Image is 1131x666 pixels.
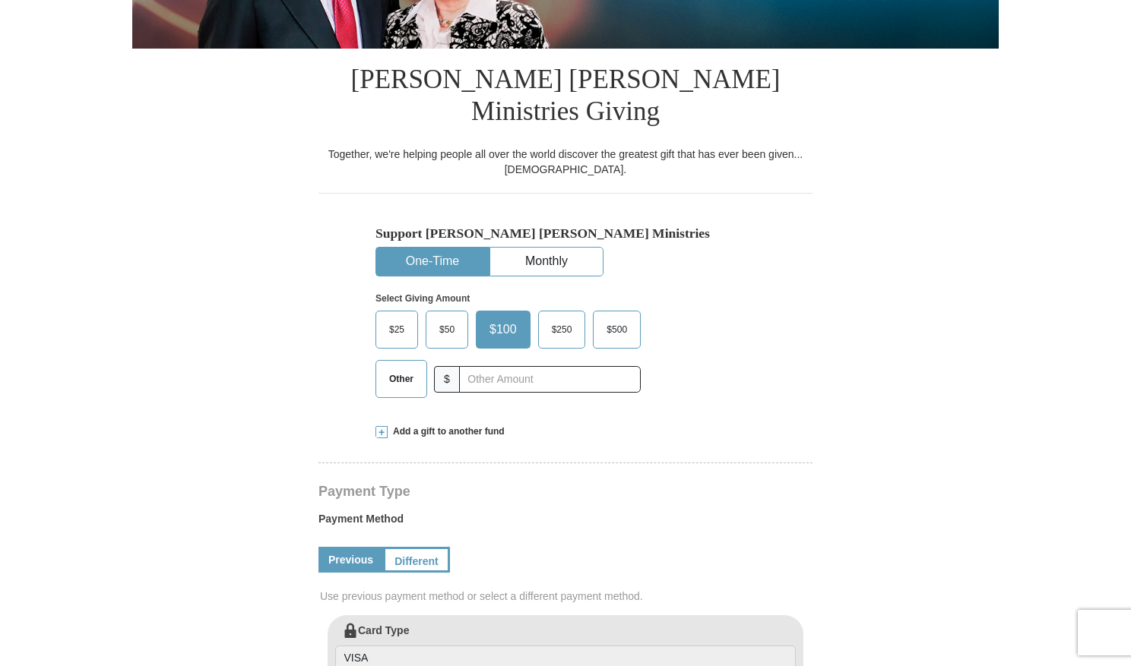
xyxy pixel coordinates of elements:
button: Monthly [490,248,603,276]
h4: Payment Type [318,485,813,497]
span: $25 [382,318,412,341]
span: $100 [482,318,524,341]
span: $250 [544,318,580,341]
a: Previous [318,547,383,573]
span: $500 [599,318,635,341]
label: Payment Method [318,511,813,534]
span: Other [382,368,421,390]
span: $ [434,366,460,393]
div: Together, we're helping people all over the world discover the greatest gift that has ever been g... [318,147,813,177]
strong: Select Giving Amount [375,293,470,304]
h1: [PERSON_NAME] [PERSON_NAME] Ministries Giving [318,49,813,147]
h5: Support [PERSON_NAME] [PERSON_NAME] Ministries [375,226,756,241]
span: $50 [432,318,462,341]
input: Other Amount [459,366,641,393]
span: Use previous payment method or select a different payment method. [320,589,814,604]
span: Add a gift to another fund [388,425,505,438]
a: Different [383,547,450,573]
button: One-Time [376,248,489,276]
